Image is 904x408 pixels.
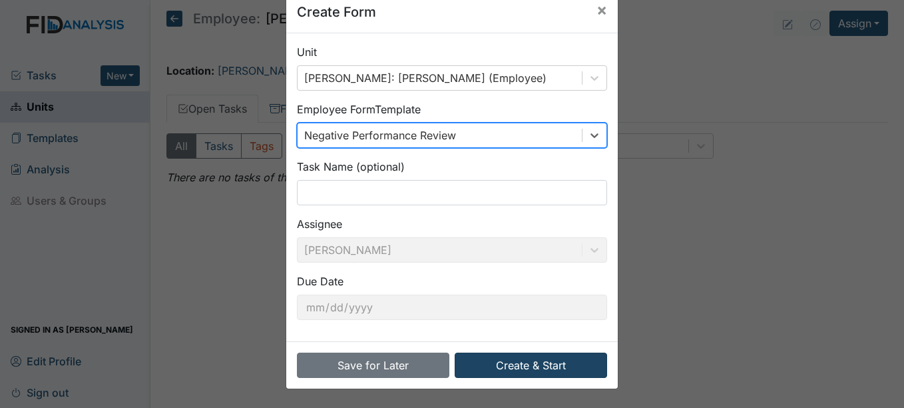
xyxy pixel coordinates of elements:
[297,273,343,289] label: Due Date
[455,353,607,378] button: Create & Start
[297,216,342,232] label: Assignee
[297,44,317,60] label: Unit
[304,127,456,143] div: Negative Performance Review
[304,70,547,86] div: [PERSON_NAME]: [PERSON_NAME] (Employee)
[297,159,405,175] label: Task Name (optional)
[297,353,449,378] button: Save for Later
[297,101,421,117] label: Employee Form Template
[297,2,376,22] h5: Create Form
